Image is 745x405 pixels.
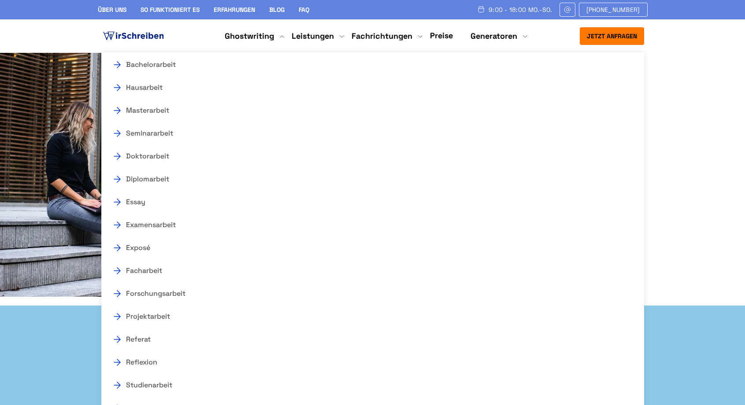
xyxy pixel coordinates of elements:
a: Blog [269,6,285,14]
a: Forschungsarbeit [112,288,200,299]
span: 9:00 - 18:00 Mo.-So. [489,6,552,13]
a: Projektarbeit [112,311,200,322]
a: Studienarbeit [112,380,200,390]
a: Preise [430,30,453,40]
span: [PHONE_NUMBER] [586,6,640,13]
a: FAQ [299,6,309,14]
a: Fachrichtungen [352,31,412,41]
a: Seminararbeit [112,128,200,139]
a: Exposé [112,243,200,253]
a: Leistungen [292,31,334,41]
a: So funktioniert es [141,6,200,14]
a: Erfahrungen [214,6,255,14]
a: Reflexion [112,357,200,368]
img: Email [563,6,571,13]
a: Hausarbeit [112,82,200,93]
a: Referat [112,334,200,345]
button: Jetzt anfragen [580,27,644,45]
a: Ghostwriting [225,31,274,41]
a: Über uns [98,6,126,14]
a: Diplomarbeit [112,174,200,184]
a: Bachelorarbeit [112,59,200,70]
a: Facharbeit [112,265,200,276]
a: Essay [112,197,200,207]
img: logo ghostwriter-österreich [101,29,166,43]
a: Examensarbeit [112,220,200,230]
a: Masterarbeit [112,105,200,116]
a: Generatoren [471,31,517,41]
a: Doktorarbeit [112,151,200,162]
img: Schedule [477,6,485,13]
a: [PHONE_NUMBER] [579,3,648,17]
